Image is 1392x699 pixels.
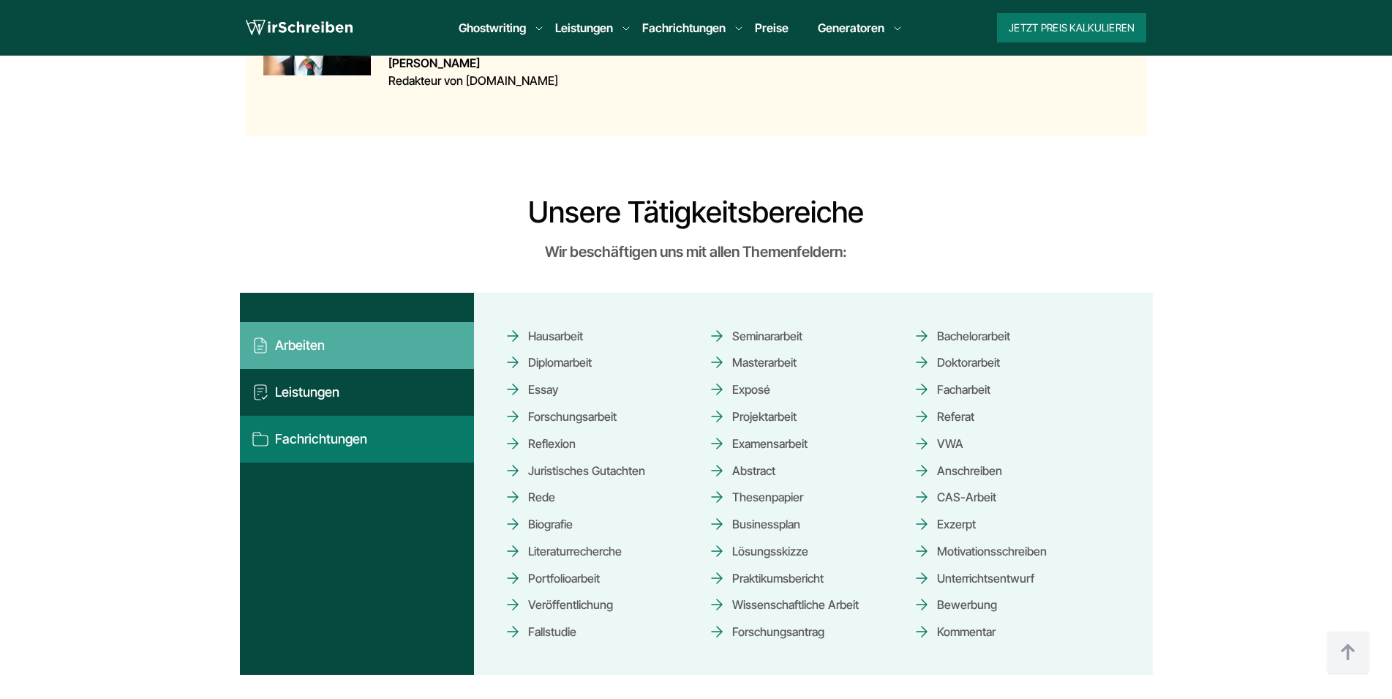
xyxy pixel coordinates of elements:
[913,619,996,645] span: Kommentar
[1326,631,1370,675] img: button top
[240,322,474,369] button: Arbeiten
[708,323,802,348] a: Seminararbeit
[555,19,613,37] a: Leistungen
[818,19,884,37] a: Generatoren
[708,404,797,430] a: Projektarbeit
[708,350,797,375] a: Masterarbeit
[504,592,613,618] span: Veröffentlichung
[504,512,573,537] span: Biografie
[708,512,800,537] span: Businessplan
[459,19,526,37] a: Ghostwriting
[913,485,996,510] span: CAS-Arbeit
[708,565,824,591] a: Praktikumsbericht
[708,457,775,483] span: Abstract
[504,565,600,591] span: Portfolioarbeit
[913,512,976,537] span: Exzerpt
[240,416,474,463] button: Fachrichtungen
[997,13,1146,42] button: Jetzt Preis kalkulieren
[755,20,789,35] a: Preise
[708,592,859,618] span: Wissenschaftliche Arbeit
[708,538,808,564] span: Lösungsskizze
[913,323,1010,348] a: Bachelorarbeit
[252,337,269,354] img: Arbeiten
[388,54,909,72] strong: [PERSON_NAME]
[708,377,770,403] a: Exposé
[708,430,808,456] a: Examensarbeit
[913,350,1000,375] a: Doktorarbeit
[388,54,909,89] p: Redakteur von [DOMAIN_NAME]
[504,457,645,483] a: Juristisches Gutachten
[504,404,617,430] a: Forschungsarbeit
[504,377,558,403] a: Essay
[240,195,1153,230] h2: Unsere Tätigkeitsbereiche
[913,404,974,430] a: Referat
[252,430,269,448] img: Fachrichtungen
[913,565,1034,591] span: Unterrichtsentwurf
[504,430,576,456] a: Reflexion
[913,457,1002,483] span: Anschreiben
[504,350,592,375] a: Diplomarbeit
[708,485,803,510] span: Thesenpapier
[913,592,997,618] span: Bewerbung
[913,377,990,403] a: Facharbeit
[708,619,824,645] span: Forschungsantrag
[642,19,726,37] a: Fachrichtungen
[913,430,963,456] a: VWA
[246,17,353,39] img: logo wirschreiben
[504,485,555,510] span: Rede
[252,384,269,401] img: Leistungen
[504,538,622,564] span: Literaturrecherche
[504,323,583,348] a: Hausarbeit
[240,240,1153,263] div: Wir beschäftigen uns mit allen Themenfeldern:
[240,369,474,416] button: Leistungen
[504,619,576,645] span: Fallstudie
[913,538,1047,564] a: Motivationsschreiben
